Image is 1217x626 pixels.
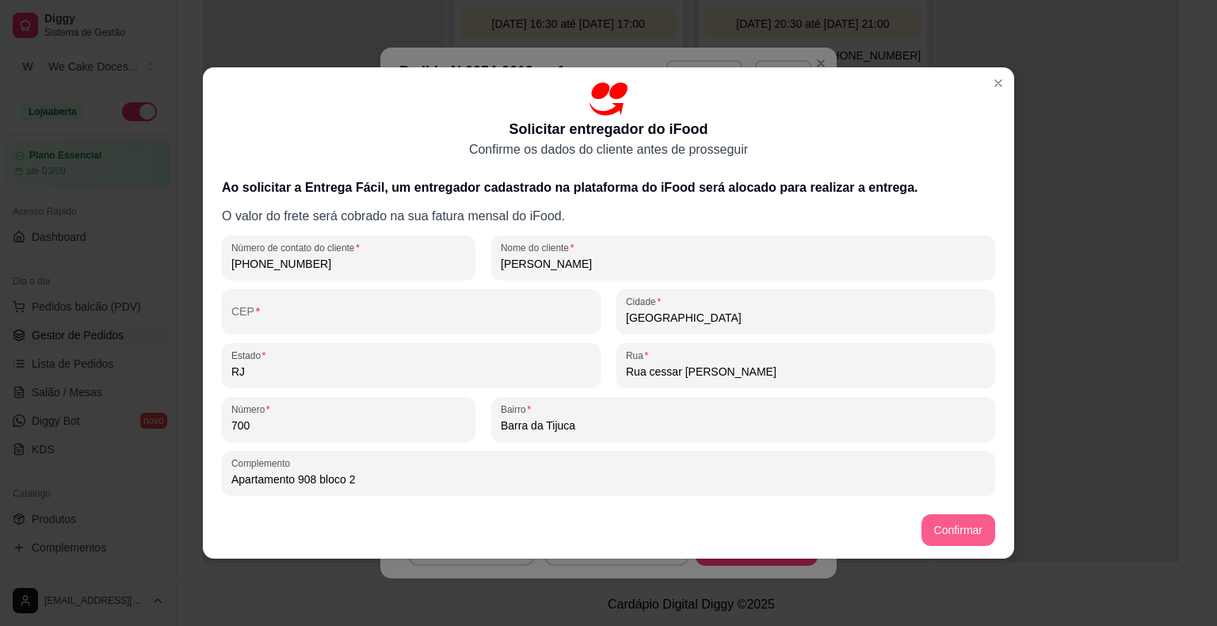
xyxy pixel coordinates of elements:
[921,514,995,546] button: Confirmar
[231,418,466,433] input: Número
[626,295,666,308] label: Cidade
[626,349,654,362] label: Rua
[626,364,986,380] input: Rua
[626,310,986,326] input: Cidade
[986,71,1011,96] button: Close
[231,364,591,380] input: Estado
[501,256,986,272] input: Nome do cliente
[501,241,579,254] label: Nome do cliente
[231,241,365,254] label: Número de contato do cliente
[501,403,536,416] label: Bairro
[231,403,275,416] label: Número
[231,471,986,487] input: Complemento
[469,140,748,159] p: Confirme os dados do cliente antes de prosseguir
[231,349,271,362] label: Estado
[231,310,591,326] input: CEP
[222,207,995,226] p: O valor do frete será cobrado na sua fatura mensal do iFood.
[231,256,466,272] input: Número de contato do cliente
[222,178,995,197] h3: Ao solicitar a Entrega Fácil, um entregador cadastrado na plataforma do iFood será alocado para r...
[509,118,708,140] p: Solicitar entregador do iFood
[501,418,986,433] input: Bairro
[231,456,296,470] label: Complemento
